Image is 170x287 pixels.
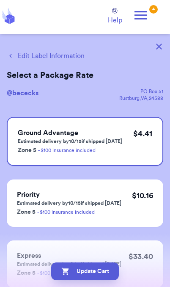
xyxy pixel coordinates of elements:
button: Edit Label Information [7,51,85,61]
span: Help [108,15,122,25]
a: - $100 insurance included [38,148,96,153]
span: Express [17,252,41,259]
p: $ 10.16 [132,190,153,201]
p: Estimated delivery by 10/15 if shipped [DATE] [18,138,122,145]
h2: Select a Package Rate [7,69,163,81]
p: $ 33.40 [129,251,153,262]
span: Zone 5 [17,209,36,215]
div: PO Box 51 [119,88,163,95]
span: Priority [17,191,40,198]
p: $ 4.41 [133,128,152,140]
span: @ bececks [7,90,38,97]
div: 4 [149,5,158,14]
span: Zone 5 [18,147,36,153]
button: Update Cart [51,262,119,280]
a: - $100 insurance included [37,210,95,215]
div: Rustburg , VA , 24588 [119,95,163,102]
p: Estimated delivery by 10/15 if shipped [DATE] [17,200,121,207]
a: Help [108,8,122,25]
span: Ground Advantage [18,130,78,136]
